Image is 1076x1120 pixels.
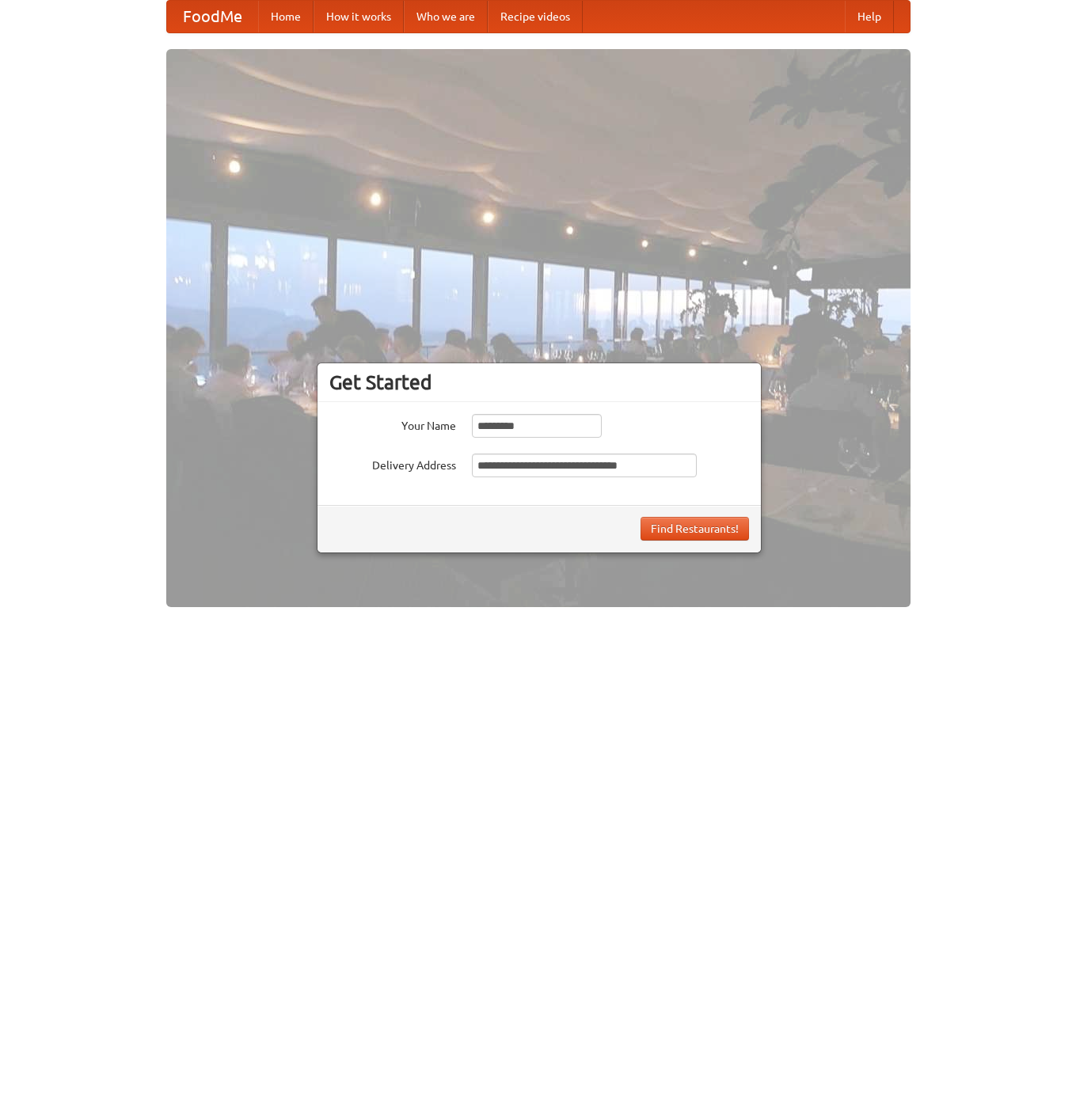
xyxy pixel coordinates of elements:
h3: Get Started [329,370,749,394]
a: How it works [314,1,404,32]
a: Who we are [404,1,488,32]
a: Home [258,1,314,32]
a: Recipe videos [488,1,583,32]
label: Delivery Address [329,454,456,473]
button: Find Restaurants! [641,517,749,541]
a: FoodMe [167,1,258,32]
a: Help [845,1,894,32]
label: Your Name [329,414,456,434]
